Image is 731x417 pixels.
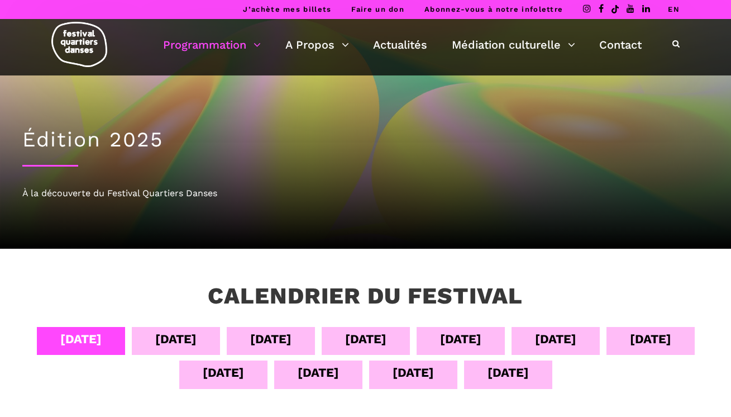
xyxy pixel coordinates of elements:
[208,282,523,310] h3: Calendrier du festival
[203,363,244,382] div: [DATE]
[452,35,575,54] a: Médiation culturelle
[373,35,427,54] a: Actualités
[163,35,261,54] a: Programmation
[488,363,529,382] div: [DATE]
[51,22,107,67] img: logo-fqd-med
[668,5,680,13] a: EN
[250,329,292,349] div: [DATE]
[345,329,386,349] div: [DATE]
[630,329,671,349] div: [DATE]
[393,363,434,382] div: [DATE]
[440,329,481,349] div: [DATE]
[535,329,576,349] div: [DATE]
[424,5,563,13] a: Abonnez-vous à notre infolettre
[60,329,102,349] div: [DATE]
[22,127,709,152] h1: Édition 2025
[285,35,349,54] a: A Propos
[155,329,197,349] div: [DATE]
[298,363,339,382] div: [DATE]
[351,5,404,13] a: Faire un don
[22,186,709,201] div: À la découverte du Festival Quartiers Danses
[243,5,331,13] a: J’achète mes billets
[599,35,642,54] a: Contact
